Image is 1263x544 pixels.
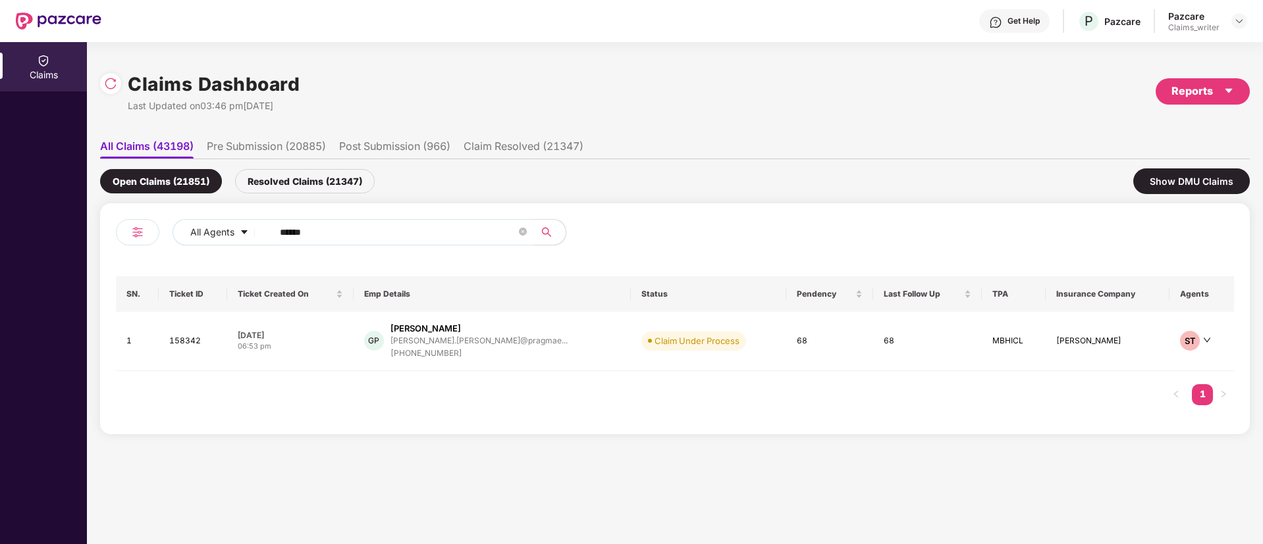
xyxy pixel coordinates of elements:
[159,312,227,371] td: 158342
[100,139,194,159] li: All Claims (43198)
[1166,384,1187,405] li: Previous Page
[1085,13,1093,29] span: P
[190,225,234,239] span: All Agents
[1192,384,1213,404] a: 1
[1171,83,1234,99] div: Reports
[1133,168,1250,194] div: Show DMU Claims
[1213,384,1234,405] li: Next Page
[37,54,50,67] img: svg+xml;base64,PHN2ZyBpZD0iQ2xhaW0iIHhtbG5zPSJodHRwOi8vd3d3LnczLm9yZy8yMDAwL3N2ZyIgd2lkdGg9IjIwIi...
[982,276,1046,312] th: TPA
[989,16,1002,29] img: svg+xml;base64,PHN2ZyBpZD0iSGVscC0zMngzMiIgeG1sbnM9Imh0dHA6Ly93d3cudzMub3JnLzIwMDAvc3ZnIiB3aWR0aD...
[238,289,333,299] span: Ticket Created On
[1046,276,1169,312] th: Insurance Company
[354,276,631,312] th: Emp Details
[364,331,384,351] div: GP
[16,12,101,30] img: New Pazcare Logo
[240,228,249,238] span: caret-down
[873,276,981,312] th: Last Follow Up
[786,312,873,371] td: 68
[1180,331,1200,351] div: ST
[1213,384,1234,405] button: right
[464,139,583,159] li: Claim Resolved (21347)
[390,322,461,335] div: [PERSON_NAME]
[533,219,566,245] button: search
[655,334,739,347] div: Claim Under Process
[1172,390,1180,398] span: left
[1234,16,1245,26] img: svg+xml;base64,PHN2ZyBpZD0iRHJvcGRvd24tMzJ4MzIiIHhtbG5zPSJodHRwOi8vd3d3LnczLm9yZy8yMDAwL3N2ZyIgd2...
[130,224,146,240] img: svg+xml;base64,PHN2ZyB4bWxucz0iaHR0cDovL3d3dy53My5vcmcvMjAwMC9zdmciIHdpZHRoPSIyNCIgaGVpZ2h0PSIyNC...
[238,330,343,341] div: [DATE]
[797,289,853,299] span: Pendency
[116,276,159,312] th: SN.
[1166,384,1187,405] button: left
[207,139,326,159] li: Pre Submission (20885)
[128,70,300,99] h1: Claims Dashboard
[519,228,527,235] span: close-circle
[1220,390,1227,398] span: right
[128,99,300,113] div: Last Updated on 03:46 pm[DATE]
[519,226,527,239] span: close-circle
[390,336,568,345] div: [PERSON_NAME].[PERSON_NAME]@pragmae...
[104,77,117,90] img: svg+xml;base64,PHN2ZyBpZD0iUmVsb2FkLTMyeDMyIiB4bWxucz0iaHR0cDovL3d3dy53My5vcmcvMjAwMC9zdmciIHdpZH...
[116,312,159,371] td: 1
[1169,276,1234,312] th: Agents
[390,347,568,360] div: [PHONE_NUMBER]
[884,289,961,299] span: Last Follow Up
[1168,22,1220,33] div: Claims_writer
[1046,312,1169,371] td: [PERSON_NAME]
[1168,10,1220,22] div: Pazcare
[1223,86,1234,96] span: caret-down
[982,312,1046,371] td: MBHICL
[1104,15,1141,28] div: Pazcare
[533,227,559,237] span: search
[235,169,375,193] div: Resolved Claims (21347)
[238,341,343,352] div: 06:53 pm
[227,276,354,312] th: Ticket Created On
[786,276,873,312] th: Pendency
[631,276,786,312] th: Status
[1192,384,1213,405] li: 1
[1008,16,1040,26] div: Get Help
[1203,336,1211,344] span: down
[173,219,277,245] button: All Agentscaret-down
[339,139,450,159] li: Post Submission (966)
[159,276,227,312] th: Ticket ID
[100,169,222,193] div: Open Claims (21851)
[873,312,981,371] td: 68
